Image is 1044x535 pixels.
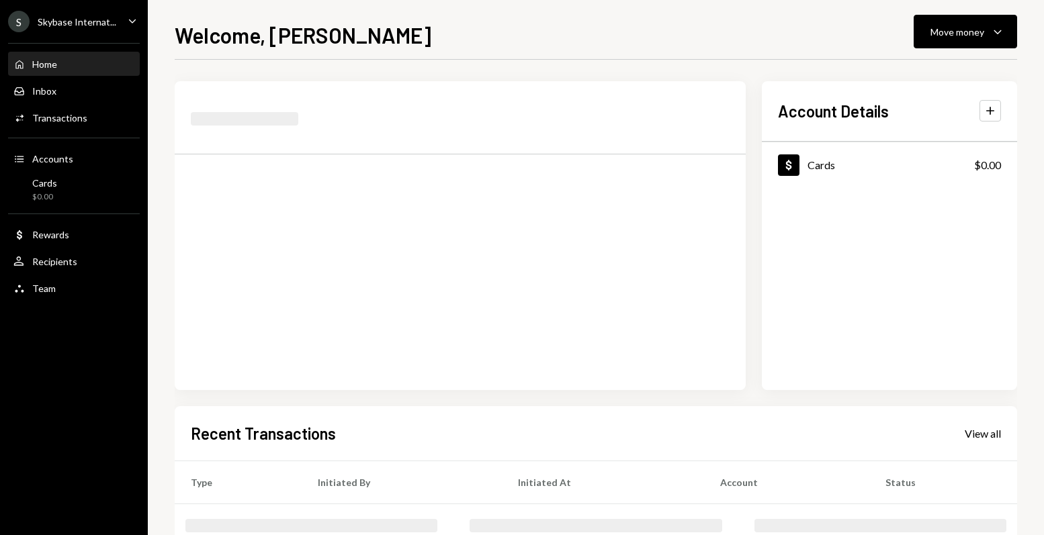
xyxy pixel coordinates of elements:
[8,11,30,32] div: S
[974,157,1001,173] div: $0.00
[32,153,73,164] div: Accounts
[8,146,140,171] a: Accounts
[808,158,835,171] div: Cards
[778,100,889,122] h2: Account Details
[38,16,116,28] div: Skybase Internat...
[8,52,140,76] a: Home
[32,85,56,97] div: Inbox
[32,112,87,124] div: Transactions
[191,422,336,444] h2: Recent Transactions
[175,460,302,503] th: Type
[8,105,140,130] a: Transactions
[8,276,140,300] a: Team
[930,25,984,39] div: Move money
[869,460,1017,503] th: Status
[914,15,1017,48] button: Move money
[32,191,57,203] div: $0.00
[704,460,869,503] th: Account
[502,460,703,503] th: Initiated At
[8,79,140,103] a: Inbox
[175,21,431,48] h1: Welcome, [PERSON_NAME]
[32,256,77,267] div: Recipients
[965,427,1001,440] div: View all
[8,249,140,273] a: Recipients
[8,173,140,205] a: Cards$0.00
[32,58,57,70] div: Home
[32,229,69,240] div: Rewards
[8,222,140,246] a: Rewards
[302,460,502,503] th: Initiated By
[32,283,56,294] div: Team
[32,177,57,189] div: Cards
[762,142,1017,187] a: Cards$0.00
[965,426,1001,440] a: View all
